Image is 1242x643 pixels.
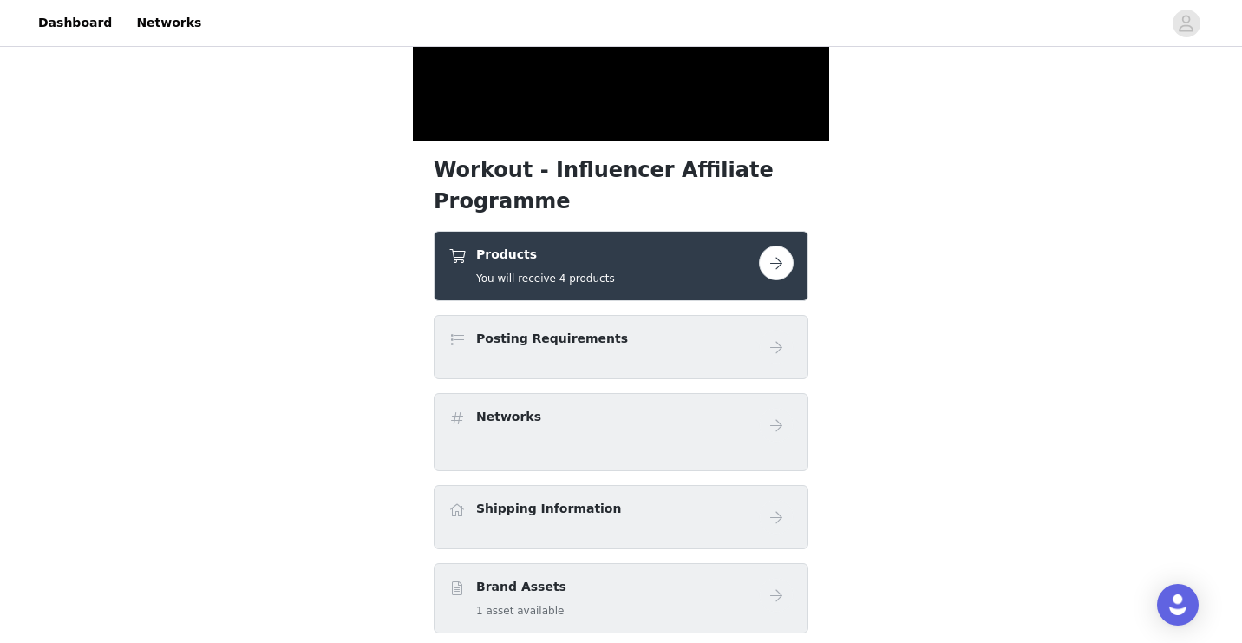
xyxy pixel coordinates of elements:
[476,246,615,264] h4: Products
[434,315,808,379] div: Posting Requirements
[476,271,615,286] h5: You will receive 4 products
[476,603,566,619] h5: 1 asset available
[434,563,808,633] div: Brand Assets
[434,154,808,217] h1: Workout - Influencer Affiliate Programme
[1157,584,1199,626] div: Open Intercom Messenger
[476,578,566,596] h4: Brand Assets
[476,330,628,348] h4: Posting Requirements
[126,3,212,43] a: Networks
[434,393,808,471] div: Networks
[1178,10,1194,37] div: avatar
[28,3,122,43] a: Dashboard
[434,231,808,301] div: Products
[476,500,621,518] h4: Shipping Information
[476,408,541,426] h4: Networks
[434,485,808,549] div: Shipping Information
